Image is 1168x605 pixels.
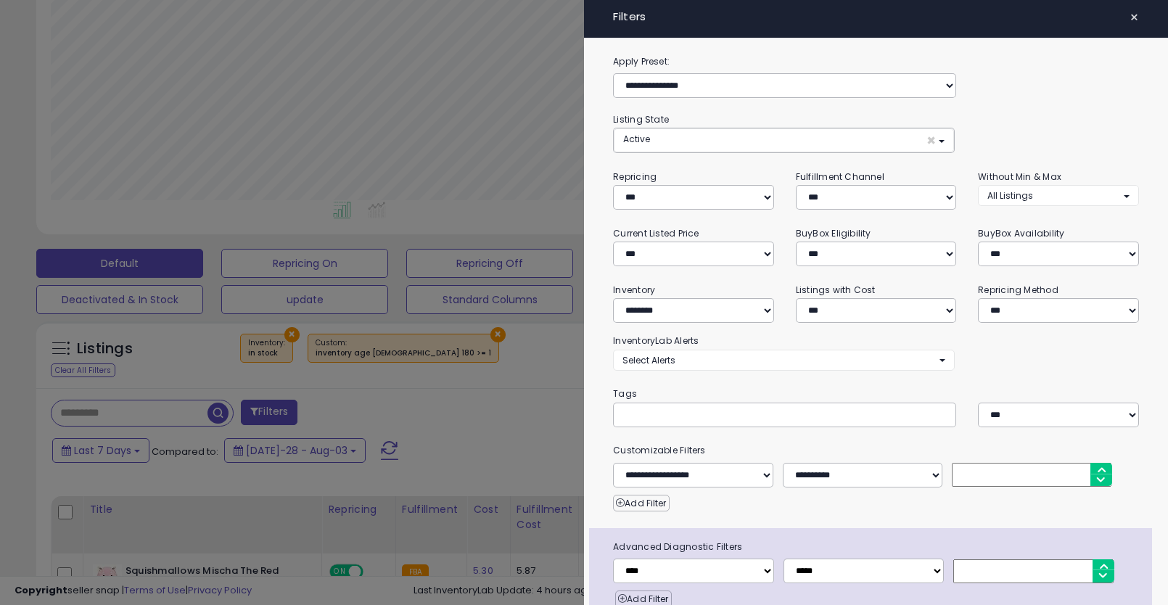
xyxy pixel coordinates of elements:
[796,170,884,183] small: Fulfillment Channel
[796,227,871,239] small: BuyBox Eligibility
[978,170,1061,183] small: Without Min & Max
[602,386,1150,402] small: Tags
[796,284,876,296] small: Listings with Cost
[613,227,699,239] small: Current Listed Price
[622,354,675,366] span: Select Alerts
[613,350,955,371] button: Select Alerts
[1130,7,1139,28] span: ×
[1124,7,1145,28] button: ×
[613,334,699,347] small: InventoryLab Alerts
[978,284,1058,296] small: Repricing Method
[613,284,655,296] small: Inventory
[613,113,669,125] small: Listing State
[614,128,954,152] button: Active ×
[926,133,936,148] span: ×
[602,443,1150,458] small: Customizable Filters
[613,11,1139,23] h4: Filters
[978,185,1139,206] button: All Listings
[613,170,657,183] small: Repricing
[623,133,650,145] span: Active
[602,54,1150,70] label: Apply Preset:
[613,495,669,512] button: Add Filter
[978,227,1064,239] small: BuyBox Availability
[602,539,1152,555] span: Advanced Diagnostic Filters
[987,189,1033,202] span: All Listings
